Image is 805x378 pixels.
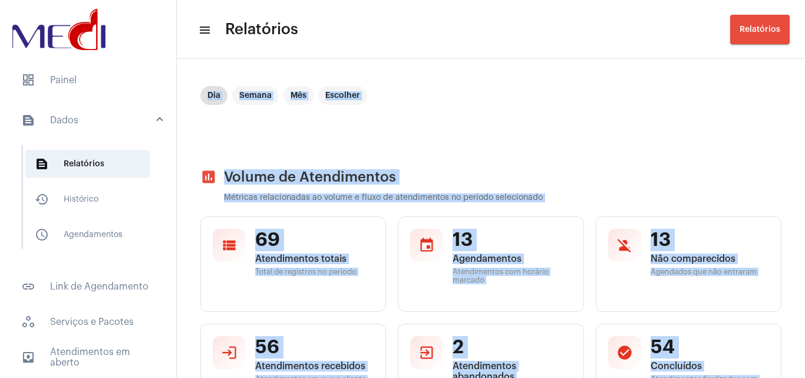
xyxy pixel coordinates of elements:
span: 2 [453,336,571,359]
span: Relatórios [225,20,298,39]
h2: Volume de Atendimentos [200,169,781,185]
span: Atendimentos totais [255,254,374,264]
img: d3a1b5fa-500b-b90f-5a1c-719c20e9830b.png [9,6,108,53]
mat-chip: Escolher [318,86,367,105]
div: sidenav iconDados [7,139,176,265]
mat-icon: person_off [616,237,633,254]
mat-icon: login [221,344,237,361]
mat-icon: sidenav icon [35,192,49,206]
span: Agendamentos [453,254,571,264]
mat-icon: exit_to_app [418,344,435,361]
span: sidenav icon [21,315,35,329]
span: Serviços e Pacotes [12,308,164,336]
span: Atendimentos recebidos [255,361,374,372]
span: Atendimentos com horário marcado [453,268,571,284]
span: Total de registros no período [255,268,374,276]
span: 13 [453,229,571,251]
mat-chip: Semana [232,86,279,105]
span: Histórico [25,185,150,213]
span: Agendamentos [25,221,150,249]
span: Atendimentos em aberto [12,343,164,372]
mat-icon: sidenav icon [35,157,49,171]
span: Concluídos [651,361,769,372]
mat-icon: event [418,237,435,254]
mat-icon: sidenav icon [21,350,35,364]
span: Relatórios [25,150,150,178]
span: Painel [12,66,164,94]
span: Relatórios [740,25,780,34]
span: sidenav icon [21,73,35,87]
mat-expansion-panel-header: sidenav iconDados [7,101,176,139]
span: 69 [255,229,374,251]
mat-icon: sidenav icon [21,113,35,127]
mat-icon: view_list [221,237,237,254]
p: Métricas relacionadas ao volume e fluxo de atendimentos no período selecionado [224,193,781,202]
mat-icon: sidenav icon [21,280,35,294]
button: Relatórios [730,15,790,44]
span: 13 [651,229,769,251]
span: 54 [651,336,769,359]
mat-icon: sidenav icon [35,228,49,242]
mat-chip: Mês [283,86,314,105]
mat-panel-title: Dados [21,113,157,127]
span: 56 [255,336,374,359]
span: Agendados que não entraram [651,268,769,276]
mat-icon: sidenav icon [198,23,210,37]
mat-icon: check_circle [616,344,633,361]
span: Não comparecidos [651,254,769,264]
span: Link de Agendamento [12,272,164,301]
mat-icon: assessment [200,169,217,185]
mat-chip: Dia [200,86,227,105]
